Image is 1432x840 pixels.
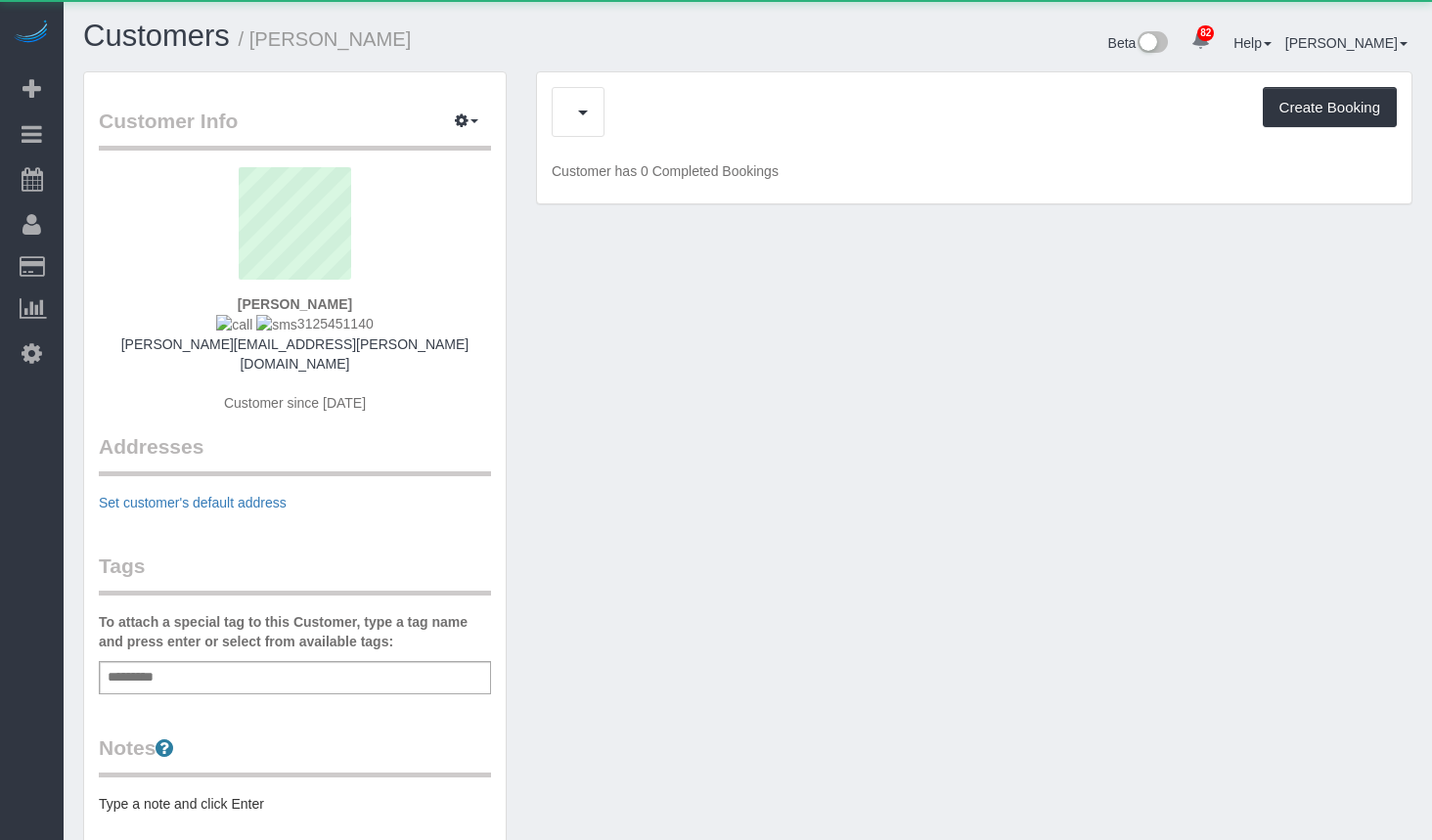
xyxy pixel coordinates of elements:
img: New interface [1136,31,1168,57]
img: sms [256,315,297,334]
legend: Customer Info [99,107,491,151]
a: Set customer's default address [99,495,287,510]
pre: Type a note and click Enter [99,794,491,814]
small: / [PERSON_NAME] [239,28,412,50]
p: Customer has 0 Completed Bookings [552,161,1397,181]
img: call [216,315,252,334]
button: Create Booking [1263,87,1397,128]
a: [PERSON_NAME] [1285,35,1408,51]
a: Help [1233,35,1272,51]
legend: Tags [99,552,491,596]
label: To attach a special tag to this Customer, type a tag name and press enter or select from availabl... [99,612,491,651]
a: Customers [83,19,230,53]
a: [PERSON_NAME][EMAIL_ADDRESS][PERSON_NAME][DOMAIN_NAME] [121,336,470,372]
a: 82 [1182,20,1220,63]
img: Automaid Logo [12,20,51,47]
a: Beta [1108,35,1169,51]
strong: [PERSON_NAME] [238,296,352,312]
span: 3125451140 [216,316,373,332]
legend: Notes [99,733,491,777]
span: Customer since [DATE] [224,395,366,411]
span: 82 [1197,25,1214,41]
